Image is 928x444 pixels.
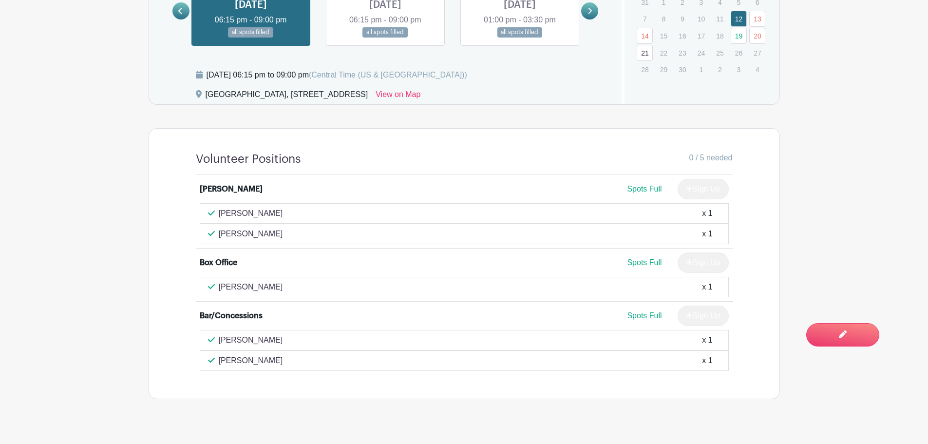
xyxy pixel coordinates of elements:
p: 22 [656,45,672,60]
a: 14 [637,28,653,44]
div: Bar/Concessions [200,310,263,322]
p: 8 [656,11,672,26]
p: 27 [749,45,765,60]
p: 28 [637,62,653,77]
a: 19 [731,28,747,44]
span: Spots Full [627,311,662,320]
div: x 1 [702,355,712,367]
p: [PERSON_NAME] [219,281,283,293]
div: x 1 [702,334,712,346]
p: 4 [749,62,765,77]
p: [PERSON_NAME] [219,334,283,346]
p: [PERSON_NAME] [219,228,283,240]
span: 0 / 5 needed [689,152,733,164]
p: 7 [637,11,653,26]
p: 23 [674,45,690,60]
div: x 1 [702,228,712,240]
p: 11 [712,11,728,26]
p: 26 [731,45,747,60]
p: 1 [693,62,709,77]
p: 9 [674,11,690,26]
a: 20 [749,28,765,44]
div: x 1 [702,208,712,219]
span: (Central Time (US & [GEOGRAPHIC_DATA])) [309,71,467,79]
span: Spots Full [627,258,662,267]
p: 29 [656,62,672,77]
div: [DATE] 06:15 pm to 09:00 pm [207,69,467,81]
p: 24 [693,45,709,60]
p: 3 [731,62,747,77]
div: x 1 [702,281,712,293]
p: 18 [712,28,728,43]
div: [PERSON_NAME] [200,183,263,195]
a: View on Map [376,89,420,104]
p: 15 [656,28,672,43]
a: 13 [749,11,765,27]
a: 21 [637,45,653,61]
p: [PERSON_NAME] [219,208,283,219]
p: [PERSON_NAME] [219,355,283,367]
div: Box Office [200,257,237,269]
div: [GEOGRAPHIC_DATA], [STREET_ADDRESS] [206,89,368,104]
p: 2 [712,62,728,77]
p: 10 [693,11,709,26]
p: 30 [674,62,690,77]
p: 17 [693,28,709,43]
p: 16 [674,28,690,43]
h4: Volunteer Positions [196,152,301,166]
a: 12 [731,11,747,27]
p: 25 [712,45,728,60]
span: Spots Full [627,185,662,193]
